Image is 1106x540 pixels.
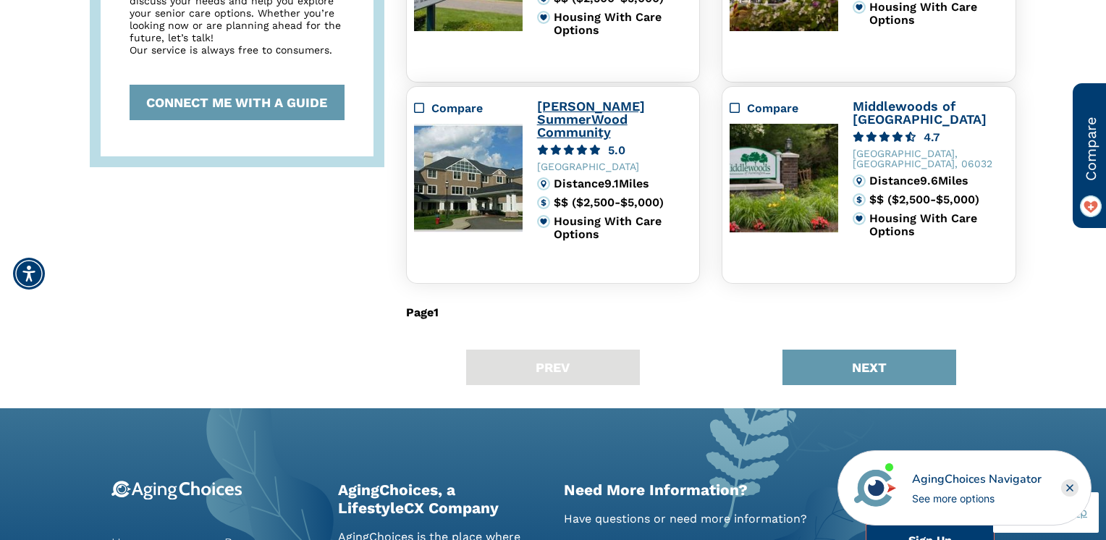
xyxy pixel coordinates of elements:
[406,299,439,326] div: Page 1
[782,350,956,385] button: NEXT
[466,350,640,385] button: PREV
[431,100,523,117] div: Compare
[853,174,866,187] img: distance.svg
[537,196,550,209] img: cost.svg
[13,258,45,290] div: Accessibility Menu
[924,132,940,143] div: 4.7
[130,85,345,120] button: CONNECT ME WITH A GUIDE
[1061,479,1078,497] div: Close
[853,193,866,206] img: cost.svg
[554,11,693,37] div: Housing With Care Options
[912,471,1042,488] div: AgingChoices Navigator
[554,215,693,241] div: Housing With Care Options
[1080,195,1102,217] img: favorite_on.png
[850,463,900,512] img: avatar
[608,145,625,156] div: 5.0
[869,1,1008,27] div: Housing With Care Options
[537,11,550,24] img: primary.svg
[747,100,838,117] div: Compare
[869,212,1008,238] div: Housing With Care Options
[537,215,550,228] img: primary.svg
[730,100,838,117] div: Compare
[537,98,645,140] a: [PERSON_NAME] SummerWood Community
[554,177,693,190] div: Distance 9.1 Miles
[564,481,844,499] h2: Need More Information?
[537,177,550,190] img: distance.svg
[912,491,1042,506] div: See more options
[537,145,693,156] a: 5.0
[869,174,1008,187] div: Distance 9.6 Miles
[537,161,693,172] div: [GEOGRAPHIC_DATA]
[1080,117,1102,181] span: Compare
[853,212,866,225] img: primary.svg
[869,193,1008,206] div: $$ ($2,500-$5,000)
[853,1,866,14] img: primary.svg
[853,148,1008,169] div: [GEOGRAPHIC_DATA], [GEOGRAPHIC_DATA], 06032
[111,481,242,500] img: 9-logo.svg
[853,132,1008,143] a: 4.7
[338,481,543,517] h2: AgingChoices, a LifestyleCX Company
[564,510,844,528] p: Have questions or need more information?
[554,196,693,209] div: $$ ($2,500-$5,000)
[414,100,523,117] div: Compare
[853,98,987,127] a: Middlewoods of [GEOGRAPHIC_DATA]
